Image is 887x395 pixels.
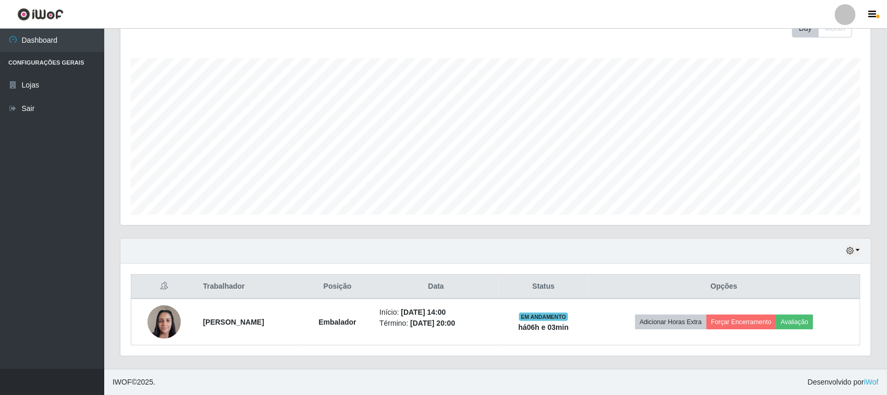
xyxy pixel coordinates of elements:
img: 1738436502768.jpeg [147,300,181,344]
strong: [PERSON_NAME] [203,318,264,326]
span: © 2025 . [113,377,155,388]
button: Forçar Encerramento [707,315,777,329]
img: CoreUI Logo [17,8,64,21]
th: Posição [302,275,373,299]
span: IWOF [113,378,132,386]
button: Adicionar Horas Extra [635,315,707,329]
th: Opções [588,275,860,299]
th: Trabalhador [197,275,302,299]
button: Avaliação [776,315,813,329]
th: Data [373,275,499,299]
strong: há 06 h e 03 min [519,323,569,331]
a: iWof [864,378,879,386]
span: Desenvolvido por [808,377,879,388]
strong: Embalador [318,318,356,326]
time: [DATE] 20:00 [410,319,455,327]
th: Status [499,275,588,299]
time: [DATE] 14:00 [401,308,446,316]
li: Início: [379,307,492,318]
li: Término: [379,318,492,329]
span: EM ANDAMENTO [519,313,569,321]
